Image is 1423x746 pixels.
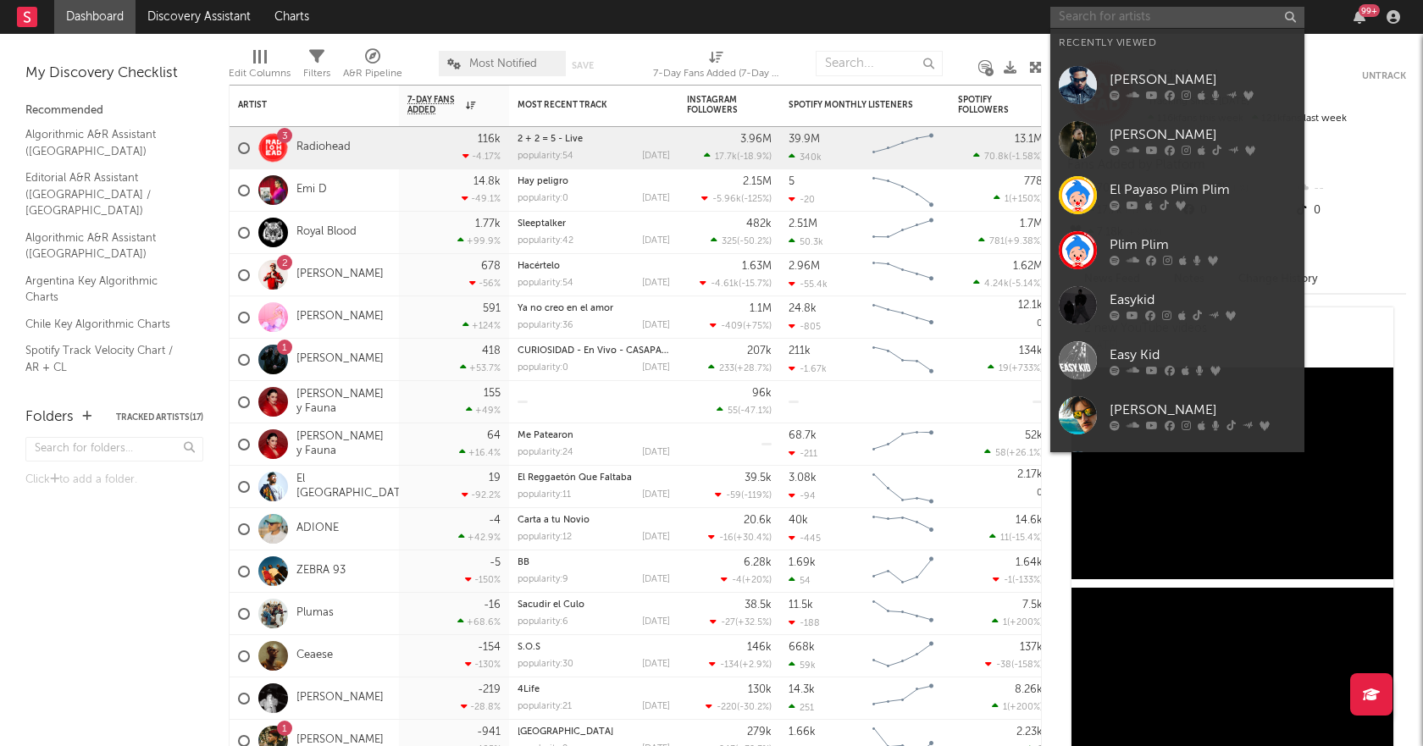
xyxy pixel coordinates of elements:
div: +53.7 % [460,362,501,373]
div: [PERSON_NAME] [1110,124,1296,145]
div: [DATE] [642,152,670,161]
div: ( ) [992,616,1043,627]
div: popularity: 54 [518,152,573,161]
div: ( ) [708,532,772,543]
div: 96k [752,388,772,399]
div: 14.6k [1016,515,1043,526]
div: 38.5k [745,600,772,611]
div: 279k [747,727,772,738]
div: +68.6 % [457,616,501,627]
div: 2.23k [1016,727,1043,738]
div: 20.6k [744,515,772,526]
span: 1 [1003,703,1007,712]
div: [DATE] [642,363,670,373]
div: +99.9 % [457,235,501,246]
span: -134 [720,660,739,670]
div: 13.1M [1015,134,1043,145]
div: [DATE] [642,660,670,669]
div: 116k [478,134,501,145]
div: -211 [789,448,817,459]
span: -409 [721,322,743,331]
div: 3.96M [740,134,772,145]
div: +49 % [466,405,501,416]
div: [DATE] [642,533,670,542]
span: -30.2 % [739,703,769,712]
span: +9.38 % [1007,237,1040,246]
a: [PERSON_NAME] [296,268,384,282]
div: -56 % [469,278,501,289]
svg: Chart title [865,127,941,169]
a: [PERSON_NAME] y Fauna [296,388,390,417]
div: Sleeptalker [518,219,670,229]
div: ( ) [973,151,1043,162]
div: 24.8k [789,303,817,314]
div: 591 [483,303,501,314]
div: popularity: 12 [518,533,572,542]
span: +200 % [1010,703,1040,712]
a: El [GEOGRAPHIC_DATA] [296,472,411,501]
span: +28.7 % [737,364,769,373]
div: Recommended [25,101,203,121]
div: 678 [481,261,501,272]
svg: Chart title [865,677,941,720]
span: -1 [1004,576,1012,585]
div: +124 % [462,320,501,331]
div: ( ) [973,278,1043,289]
div: 340k [789,152,822,163]
span: -4.61k [711,279,739,289]
div: Easykid [1110,290,1296,310]
span: -18.9 % [739,152,769,162]
span: -15.4 % [1011,533,1040,543]
div: ( ) [988,362,1043,373]
div: [DATE] [642,194,670,203]
div: popularity: 30 [518,660,573,669]
div: 19 [489,472,501,484]
div: popularity: 24 [518,448,573,457]
div: -130 % [465,659,501,670]
a: 2 + 2 = 5 - Live [518,135,583,144]
div: ( ) [989,532,1043,543]
a: Hay peligro [518,177,568,186]
div: 418 [482,345,501,356]
a: S.O.S [518,643,540,652]
div: ( ) [704,151,772,162]
a: BB [518,558,529,567]
div: -20 [789,194,815,205]
input: Search... [816,51,943,76]
div: 54 [789,575,811,586]
div: ( ) [711,235,772,246]
div: ( ) [721,574,772,585]
div: Spotify Monthly Listeners [789,100,916,110]
a: [GEOGRAPHIC_DATA] [518,727,613,737]
div: -94 [789,490,816,501]
span: -220 [717,703,737,712]
div: ( ) [706,701,772,712]
div: 7-Day Fans Added (7-Day Fans Added) [653,42,780,91]
div: 52k [1025,430,1043,441]
div: Recently Viewed [1059,33,1296,53]
span: Most Notified [469,58,537,69]
a: [PERSON_NAME] [1050,443,1304,498]
div: -805 [789,321,821,332]
span: -1.58 % [1011,152,1040,162]
div: popularity: 21 [518,702,572,711]
svg: Chart title [865,466,941,508]
div: 146k [747,642,772,653]
div: 14.3k [789,684,815,695]
a: [PERSON_NAME] [296,691,384,705]
div: 40k [789,515,808,526]
a: Sleeptalker [518,219,566,229]
div: popularity: 0 [518,363,568,373]
div: Edit Columns [229,64,291,84]
a: El Payaso Plim Plim [1050,168,1304,223]
div: 7-Day Fans Added (7-Day Fans Added) [653,64,780,84]
div: ( ) [715,489,772,500]
span: 55 [728,406,738,416]
div: Folders [25,407,74,428]
span: -16 [719,533,734,543]
div: Filters [303,64,330,84]
div: popularity: 42 [518,236,573,246]
div: [PERSON_NAME] [1110,69,1296,90]
div: ( ) [992,701,1043,712]
button: Untrack [1362,68,1406,85]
